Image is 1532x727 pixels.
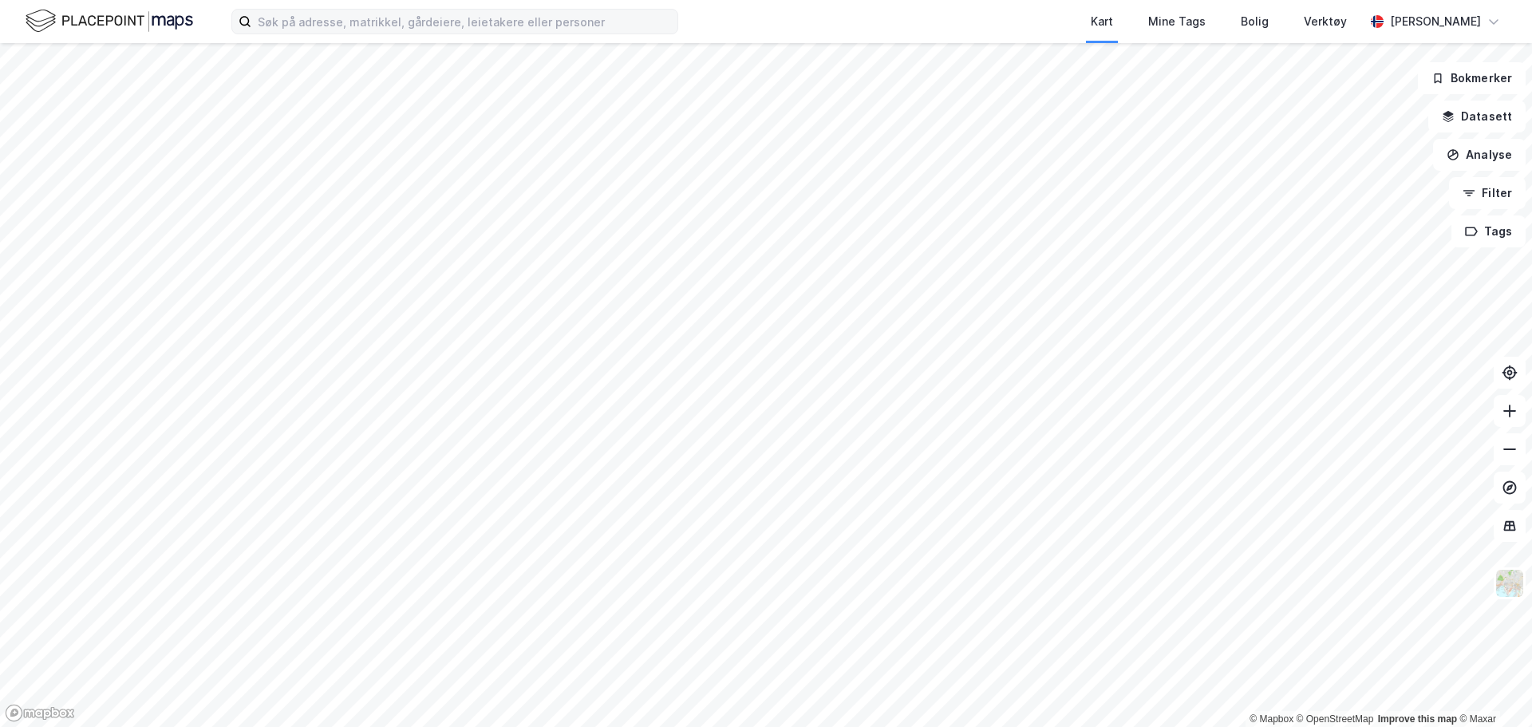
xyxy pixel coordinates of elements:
[1250,713,1293,725] a: Mapbox
[1452,650,1532,727] iframe: Chat Widget
[5,704,75,722] a: Mapbox homepage
[251,10,677,34] input: Søk på adresse, matrikkel, gårdeiere, leietakere eller personer
[1494,568,1525,599] img: Z
[1297,713,1374,725] a: OpenStreetMap
[1378,713,1457,725] a: Improve this map
[1418,62,1526,94] button: Bokmerker
[1241,12,1269,31] div: Bolig
[1304,12,1347,31] div: Verktøy
[1428,101,1526,132] button: Datasett
[1451,215,1526,247] button: Tags
[1148,12,1206,31] div: Mine Tags
[1390,12,1481,31] div: [PERSON_NAME]
[1091,12,1113,31] div: Kart
[1449,177,1526,209] button: Filter
[26,7,193,35] img: logo.f888ab2527a4732fd821a326f86c7f29.svg
[1433,139,1526,171] button: Analyse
